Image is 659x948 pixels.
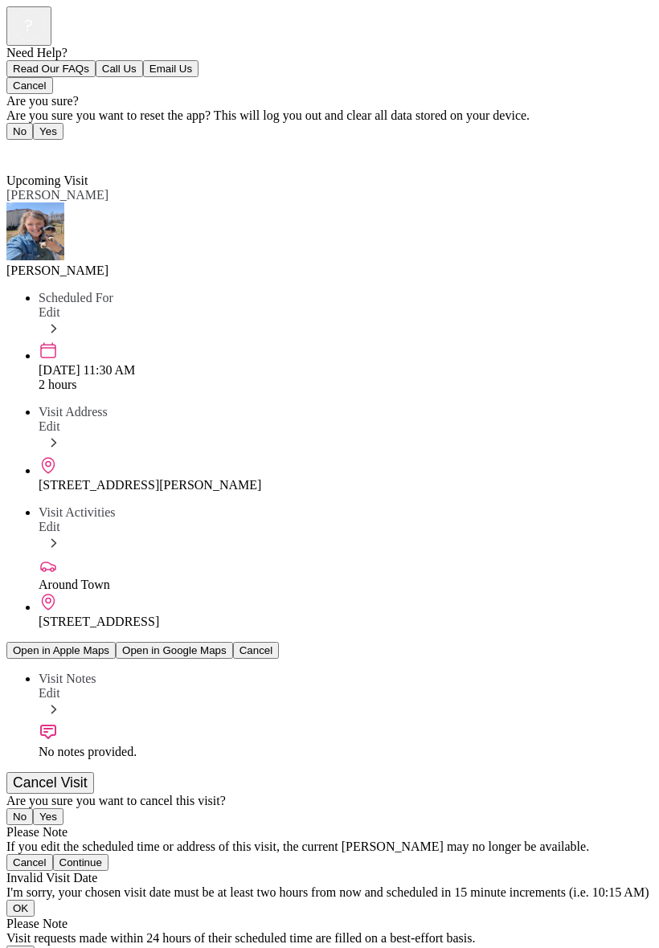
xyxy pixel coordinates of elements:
button: Cancel Visit [6,772,94,794]
span: Upcoming Visit [6,174,88,187]
div: No notes provided. [39,745,653,759]
button: Email Us [143,60,199,77]
span: Back [16,145,43,158]
div: Visit requests made within 24 hours of their scheduled time are filled on a best-effort basis. [6,931,653,946]
span: Edit [39,419,60,433]
div: Are you sure? [6,94,653,108]
div: [PERSON_NAME] [6,264,653,278]
div: [DATE] 11:30 AM [39,363,653,378]
div: Please Note [6,917,653,931]
div: [STREET_ADDRESS] [39,615,653,629]
div: Are you sure you want to reset the app? This will log you out and clear all data stored on your d... [6,108,653,123]
span: Edit [39,305,60,319]
button: Read Our FAQs [6,60,96,77]
button: Cancel [6,854,53,871]
div: Invalid Visit Date [6,871,653,885]
button: OK [6,900,35,917]
div: Need Help? [6,46,653,60]
button: Yes [33,123,63,140]
span: Visit Activities [39,505,115,519]
div: [STREET_ADDRESS][PERSON_NAME] [39,478,653,492]
span: Scheduled For [39,291,113,304]
img: avatar [6,202,64,260]
button: Cancel [233,642,280,659]
div: 2 hours [39,378,653,392]
button: No [6,808,33,825]
button: Open in Google Maps [116,642,233,659]
button: Open in Apple Maps [6,642,116,659]
button: Continue [53,854,108,871]
div: Around Town [39,578,653,592]
span: Edit [39,686,60,700]
button: Call Us [96,60,143,77]
div: Are you sure you want to cancel this visit? [6,794,653,808]
a: Back [6,145,43,158]
span: [PERSON_NAME] [6,188,108,202]
div: Please Note [6,825,653,840]
div: If you edit the scheduled time or address of this visit, the current [PERSON_NAME] may no longer ... [6,840,653,854]
button: Yes [33,808,63,825]
span: Visit Address [39,405,108,419]
span: Edit [39,520,60,533]
button: Cancel [6,77,53,94]
span: Visit Notes [39,672,96,685]
button: No [6,123,33,140]
div: I'm sorry, your chosen visit date must be at least two hours from now and scheduled in 15 minute ... [6,885,653,900]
